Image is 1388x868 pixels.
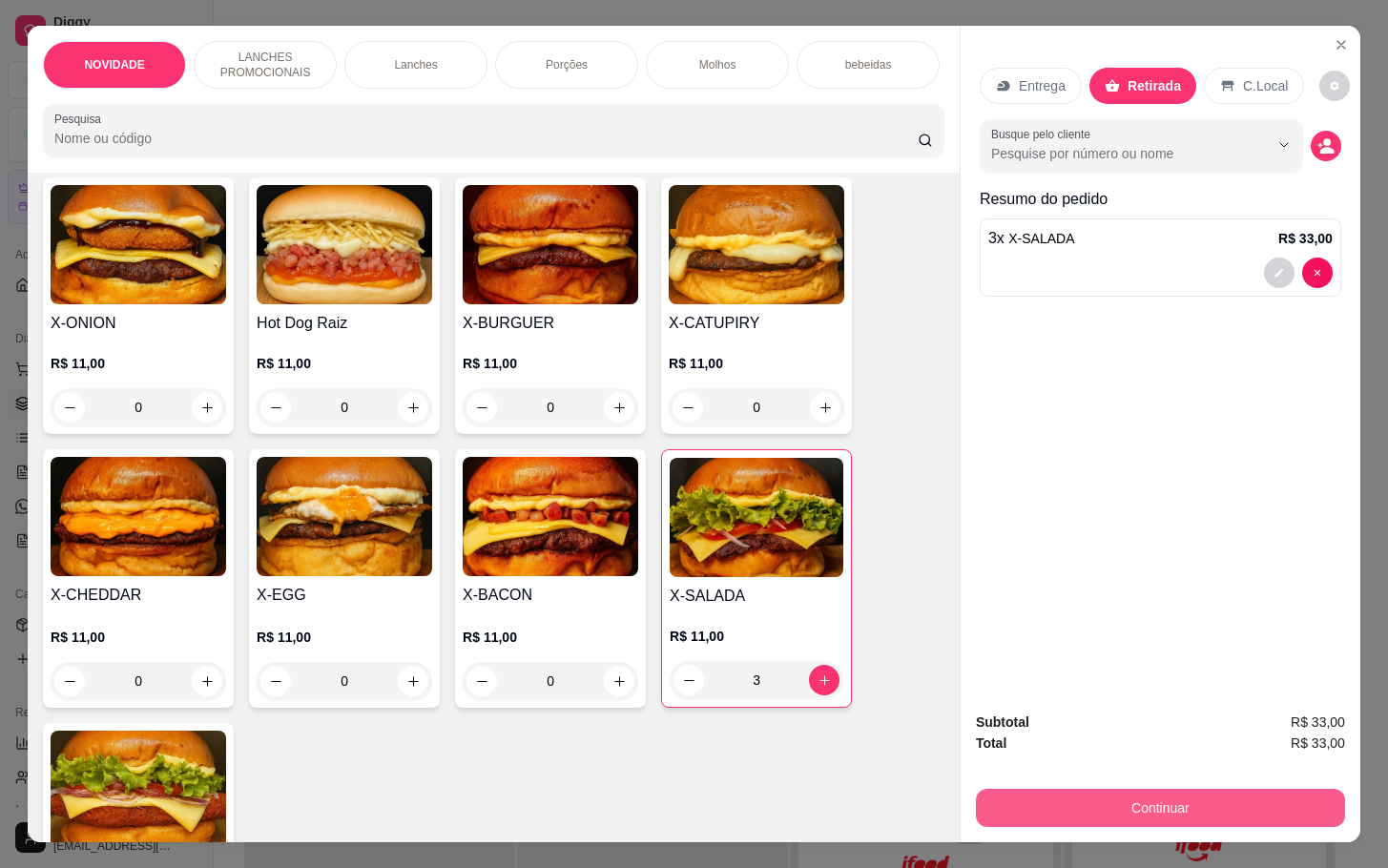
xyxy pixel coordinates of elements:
h4: X-BURGUER [463,312,638,335]
button: increase-product-quantity [810,392,840,423]
button: decrease-product-quantity [673,392,703,423]
button: Show suggestions [1269,130,1299,160]
label: Busque pelo cliente [991,126,1097,142]
img: product-image [257,457,432,576]
input: Busque pelo cliente [991,144,1238,163]
h4: X-BACON [463,584,638,607]
p: NOVIDADE [84,57,144,72]
p: bebeidas [845,57,892,72]
button: decrease-product-quantity [260,666,291,696]
button: decrease-product-quantity [1302,258,1333,288]
strong: Total [976,735,1006,751]
img: product-image [463,457,638,576]
p: R$ 11,00 [51,354,226,373]
span: R$ 33,00 [1291,733,1345,754]
button: decrease-product-quantity [54,666,85,696]
strong: Subtotal [976,714,1029,730]
img: product-image [463,185,638,304]
p: R$ 11,00 [670,627,843,646]
p: C.Local [1243,76,1288,95]
h4: X-CATUPIRY [669,312,844,335]
p: R$ 33,00 [1278,229,1333,248]
p: R$ 11,00 [463,628,638,647]
h4: X-EGG [257,584,432,607]
p: R$ 11,00 [669,354,844,373]
p: Retirada [1128,76,1181,95]
button: decrease-product-quantity [54,392,85,423]
h4: X-SALADA [670,585,843,608]
p: R$ 11,00 [257,354,432,373]
img: product-image [51,185,226,304]
button: Close [1326,30,1357,60]
h4: Hot Dog Raiz [257,312,432,335]
label: Pesquisa [54,111,108,127]
button: decrease-product-quantity [1311,131,1341,161]
p: R$ 11,00 [51,628,226,647]
input: Pesquisa [54,129,918,148]
button: Continuar [976,789,1345,827]
p: Resumo do pedido [980,188,1341,211]
p: 3 x [988,227,1075,250]
button: increase-product-quantity [604,392,634,423]
img: product-image [51,457,226,576]
button: decrease-product-quantity [466,392,497,423]
button: increase-product-quantity [604,666,634,696]
button: increase-product-quantity [192,666,222,696]
h4: X-ONION [51,312,226,335]
button: increase-product-quantity [398,666,428,696]
p: LANCHES PROMOCIONAIS [210,50,321,80]
button: increase-product-quantity [809,665,839,695]
img: product-image [257,185,432,304]
h4: X-CHEDDAR [51,584,226,607]
p: Porções [546,57,588,72]
button: increase-product-quantity [192,392,222,423]
span: R$ 33,00 [1291,712,1345,733]
button: decrease-product-quantity [1319,71,1350,101]
p: Entrega [1019,76,1066,95]
button: decrease-product-quantity [466,666,497,696]
p: R$ 11,00 [257,628,432,647]
p: R$ 11,00 [463,354,638,373]
span: X-SALADA [1008,231,1074,246]
p: Lanches [394,57,437,72]
p: Molhos [699,57,736,72]
img: product-image [669,185,844,304]
img: product-image [51,731,226,850]
button: decrease-product-quantity [1264,258,1295,288]
button: decrease-product-quantity [673,665,704,695]
img: product-image [670,458,843,577]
